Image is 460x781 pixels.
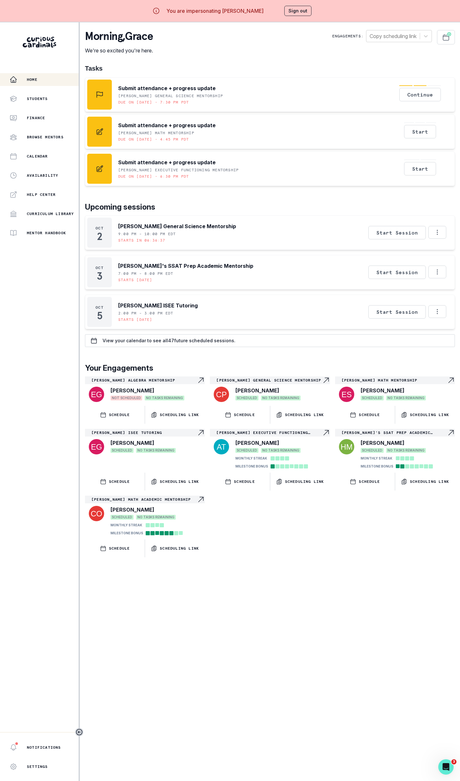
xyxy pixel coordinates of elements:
button: Scheduling Link [395,406,455,424]
p: 3 [97,273,102,279]
img: Curious Cardinals Logo [23,37,56,48]
svg: Navigate to engagement page [447,429,455,437]
span: SCHEDULED [235,448,258,453]
span: SCHEDULED [361,448,384,453]
p: [PERSON_NAME]'s SSAT Prep Academic Mentorship [341,430,447,435]
h1: Tasks [85,65,455,72]
svg: Navigate to engagement page [322,429,330,437]
button: Start Session [368,266,426,279]
p: morning , Grace [85,30,153,43]
span: 3 [451,759,456,764]
p: [PERSON_NAME] Executive Functioning Mentorship [118,167,239,173]
p: [PERSON_NAME]'s SSAT Prep Academic Mentorship [118,262,253,270]
p: Finance [27,115,45,120]
span: NO TASKS REMAINING [145,396,184,400]
img: svg [89,387,104,402]
p: Notifications [27,745,61,750]
p: Starts [DATE] [118,317,152,322]
p: [PERSON_NAME] [361,439,404,447]
button: Start Session [368,226,426,239]
p: Oct [96,226,103,231]
p: Browse Mentors [27,135,64,140]
button: Options [428,305,446,318]
p: Due on [DATE] • 6:30 PM PDT [118,174,189,179]
button: Sign out [284,6,311,16]
a: [PERSON_NAME] ISEE TutoringNavigate to engagement page[PERSON_NAME]SCHEDULEDNO TASKS REMAINING [85,429,205,456]
svg: Navigate to engagement page [197,376,205,384]
button: Scheduling Link [270,406,330,424]
p: Submit attendance + progress update [118,159,216,166]
p: Home [27,77,37,82]
button: Scheduling Link [145,473,205,491]
p: [PERSON_NAME] Math Mentorship [118,130,194,135]
p: SCHEDULE [109,479,130,484]
a: [PERSON_NAME]'s SSAT Prep Academic MentorshipNavigate to engagement page[PERSON_NAME]SCHEDULEDNO ... [335,429,455,470]
p: [PERSON_NAME] Math Academic Mentorship [91,497,197,502]
p: Submit attendance + progress update [118,121,216,129]
p: [PERSON_NAME] Math Mentorship [341,378,447,383]
span: NO TASKS REMAINING [136,515,176,520]
p: Oct [96,265,103,270]
p: [PERSON_NAME] General Science Mentorship [118,93,223,98]
p: You are impersonating [PERSON_NAME] [166,7,264,15]
button: Start [404,162,436,175]
a: [PERSON_NAME] Math MentorshipNavigate to engagement page[PERSON_NAME]SCHEDULEDNO TASKS REMAINING [335,376,455,403]
p: [PERSON_NAME] [235,387,279,394]
button: Schedule Sessions [437,30,455,44]
button: Scheduling Link [145,539,205,557]
p: [PERSON_NAME] [235,439,279,447]
p: MILESTONE BONUS [235,464,268,469]
img: svg [339,439,354,454]
p: SCHEDULE [359,412,380,417]
p: MONTHLY STREAK [361,456,392,461]
a: [PERSON_NAME] Algebra MentorshipNavigate to engagement page[PERSON_NAME]NOT SCHEDULEDNO TASKS REM... [85,376,205,403]
p: MILESTONE BONUS [361,464,393,469]
button: Start Session [368,305,426,319]
button: Scheduling Link [145,406,205,424]
p: [PERSON_NAME] ISEE Tutoring [91,430,197,435]
img: svg [89,506,104,521]
svg: Navigate to engagement page [322,376,330,384]
button: SCHEDULE [335,406,395,424]
p: [PERSON_NAME] General Science Mentorship [118,222,236,230]
p: SCHEDULE [234,412,255,417]
p: MONTHLY STREAK [235,456,267,461]
p: Scheduling Link [160,479,199,484]
span: NOT SCHEDULED [111,396,142,400]
button: SCHEDULE [85,406,145,424]
button: SCHEDULE [210,406,270,424]
p: MILESTONE BONUS [111,531,143,536]
p: SCHEDULE [234,479,255,484]
button: Options [428,226,446,239]
span: SCHEDULED [111,515,134,520]
p: Upcoming sessions [85,201,455,213]
p: SCHEDULE [109,412,130,417]
p: Settings [27,764,48,769]
p: [PERSON_NAME] [111,387,154,394]
span: SCHEDULED [111,448,134,453]
p: Due on [DATE] • 7:30 PM PDT [118,100,189,105]
p: Oct [96,305,103,310]
p: Scheduling Link [285,479,324,484]
button: Scheduling Link [270,473,330,491]
p: [PERSON_NAME] [361,387,404,394]
span: SCHEDULED [361,396,384,400]
button: Scheduling Link [395,473,455,491]
p: Students [27,96,48,101]
p: Engagements: [332,34,364,39]
a: [PERSON_NAME] Executive Functioning MentorshipNavigate to engagement page[PERSON_NAME]SCHEDULEDNO... [210,429,330,470]
p: Mentor Handbook [27,230,66,236]
p: 7:00 PM - 8:00 PM EDT [118,271,173,276]
p: [PERSON_NAME] General Science Mentorship [216,378,322,383]
p: SCHEDULE [359,479,380,484]
span: NO TASKS REMAINING [386,396,426,400]
span: SCHEDULED [235,396,258,400]
span: NO TASKS REMAINING [261,396,301,400]
button: Start [404,125,436,138]
svg: Navigate to engagement page [197,496,205,503]
p: Starts [DATE] [118,277,152,282]
img: svg [89,439,104,454]
p: Scheduling Link [160,546,199,551]
p: Scheduling Link [160,412,199,417]
span: NO TASKS REMAINING [261,448,301,453]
